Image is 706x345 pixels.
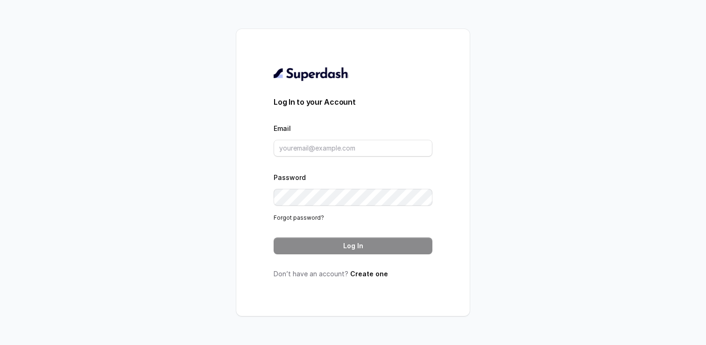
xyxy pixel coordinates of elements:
[274,66,349,81] img: light.svg
[274,96,432,108] h3: Log In to your Account
[274,140,432,157] input: youremail@example.com
[274,237,432,254] button: Log In
[274,124,291,132] label: Email
[274,173,306,181] label: Password
[350,270,388,278] a: Create one
[274,269,432,279] p: Don’t have an account?
[274,214,324,221] a: Forgot password?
